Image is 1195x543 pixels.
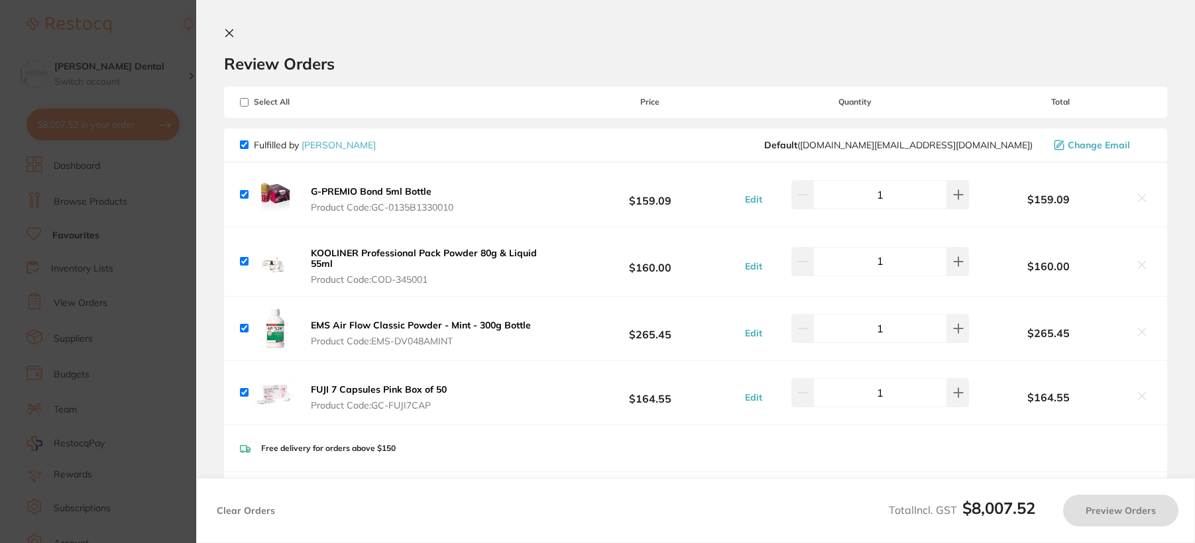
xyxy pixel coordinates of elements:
img: ZGwzbHcwdg [254,371,296,414]
span: Total [969,97,1151,107]
b: Default [764,139,797,151]
button: KOOLINER Professional Pack Powder 80g & Liquid 55ml Product Code:COD-345001 [307,247,559,285]
b: $265.45 [969,327,1127,339]
span: customer.care@henryschein.com.au [764,140,1033,150]
span: Product Code: GC-0135B1330010 [311,202,453,213]
button: EMS Air Flow Classic Powder - Mint - 300g Bottle Product Code:EMS-DV048AMINT [307,319,535,347]
b: G-PREMIO Bond 5ml Bottle [311,185,431,197]
button: G-PREMIO Bond 5ml Bottle Product Code:GC-0135B1330010 [307,185,457,213]
b: $160.00 [559,249,741,273]
button: Clear Orders [213,495,279,526]
button: Preview Orders [1063,495,1178,526]
button: FUJI 7 Capsules Pink Box of 50 Product Code:GC-FUJI7CAP [307,383,451,411]
b: EMS Air Flow Classic Powder - Mint - 300g Bottle [311,319,531,331]
b: $159.09 [559,182,741,207]
p: Free delivery for orders above $150 [261,444,396,453]
button: Edit [741,391,766,403]
a: [PERSON_NAME] [302,139,376,151]
img: bXB5ZGM4Ng [254,307,296,350]
button: Edit [741,327,766,339]
b: KOOLINER Professional Pack Powder 80g & Liquid 55ml [311,247,537,270]
span: Price [559,97,741,107]
b: $164.55 [969,391,1127,403]
span: Product Code: EMS-DV048AMINT [311,336,531,346]
span: Product Code: GC-FUJI7CAP [311,400,447,411]
b: $160.00 [969,260,1127,272]
button: Edit [741,260,766,272]
span: Change Email [1068,140,1130,150]
p: Fulfilled by [254,140,376,150]
b: FUJI 7 Capsules Pink Box of 50 [311,383,447,395]
b: $164.55 [559,381,741,405]
img: ZDZiZWdkcA [254,173,296,216]
b: $265.45 [559,317,741,341]
button: Change Email [1050,139,1151,151]
img: ZXptOTkwZQ [254,240,296,283]
span: Select All [240,97,372,107]
button: Edit [741,193,766,205]
b: $159.09 [969,193,1127,205]
span: Quantity [741,97,969,107]
b: $8,007.52 [962,498,1035,518]
h2: Review Orders [224,54,1167,74]
span: Product Code: COD-345001 [311,274,555,285]
span: Total Incl. GST [889,503,1035,517]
